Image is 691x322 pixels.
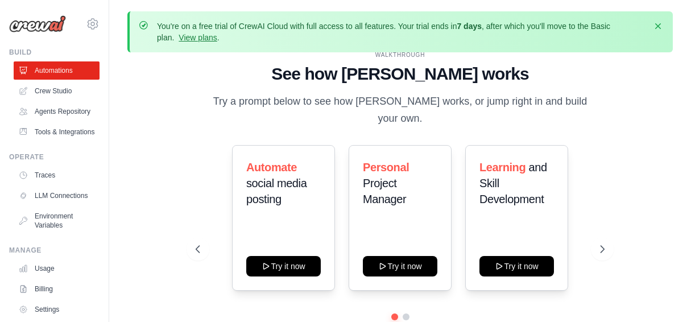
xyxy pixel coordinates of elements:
[363,256,437,276] button: Try it now
[14,123,100,141] a: Tools & Integrations
[9,152,100,162] div: Operate
[14,82,100,100] a: Crew Studio
[14,300,100,319] a: Settings
[14,280,100,298] a: Billing
[14,259,100,278] a: Usage
[363,161,409,174] span: Personal
[14,166,100,184] a: Traces
[457,22,482,31] strong: 7 days
[14,102,100,121] a: Agents Repository
[246,161,297,174] span: Automate
[9,48,100,57] div: Build
[9,246,100,255] div: Manage
[363,177,406,205] span: Project Manager
[196,51,605,59] div: WALKTHROUGH
[14,61,100,80] a: Automations
[479,161,526,174] span: Learning
[157,20,646,43] p: You're on a free trial of CrewAI Cloud with full access to all features. Your trial ends in , aft...
[14,207,100,234] a: Environment Variables
[479,256,554,276] button: Try it now
[14,187,100,205] a: LLM Connections
[246,177,307,205] span: social media posting
[179,33,217,42] a: View plans
[209,93,591,127] p: Try a prompt below to see how [PERSON_NAME] works, or jump right in and build your own.
[9,15,66,32] img: Logo
[196,64,605,84] h1: See how [PERSON_NAME] works
[479,161,547,205] span: and Skill Development
[246,256,321,276] button: Try it now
